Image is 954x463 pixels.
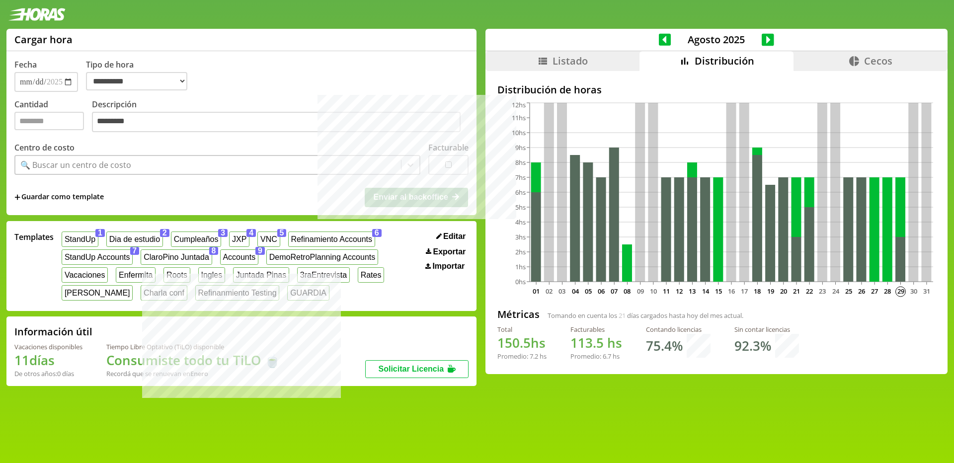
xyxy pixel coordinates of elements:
[433,231,469,241] button: Editar
[255,247,265,255] span: 9
[884,287,891,296] text: 28
[14,342,82,351] div: Vacaciones disponibles
[195,285,280,301] button: Refinanmiento Testing
[218,229,228,237] span: 3
[515,277,526,286] tspan: 0hs
[530,352,538,361] span: 7.2
[160,229,169,237] span: 2
[871,287,878,296] text: 27
[8,8,66,21] img: logotipo
[378,365,444,373] span: Solicitar Licencia
[780,287,787,296] text: 20
[515,247,526,256] tspan: 2hs
[14,99,92,135] label: Cantidad
[689,287,696,296] text: 13
[287,285,329,301] button: GUARDIA
[676,287,683,296] text: 12
[95,229,105,237] span: 1
[646,337,683,355] h1: 75.4 %
[190,369,208,378] b: Enero
[546,287,553,296] text: 02
[741,287,748,296] text: 17
[266,249,378,265] button: DemoRetroPlanning Accounts
[198,267,225,283] button: Ingles
[141,285,187,301] button: Charla conf
[570,352,622,361] div: Promedio: hs
[512,113,526,122] tspan: 11hs
[570,334,604,352] span: 113.5
[14,351,82,369] h1: 11 días
[515,232,526,241] tspan: 3hs
[619,311,626,320] span: 21
[257,231,280,247] button: VNC5
[572,287,579,296] text: 04
[515,203,526,212] tspan: 5hs
[14,325,92,338] h2: Información útil
[663,287,670,296] text: 11
[229,231,249,247] button: JXP4
[819,287,826,296] text: 23
[62,285,133,301] button: [PERSON_NAME]
[141,249,212,265] button: ClaroPino Juntada8
[106,351,280,369] h1: Consumiste todo tu TiLO 🍵
[497,334,547,352] h1: hs
[515,262,526,271] tspan: 1hs
[671,33,762,46] span: Agosto 2025
[558,287,565,296] text: 03
[603,352,611,361] span: 6.7
[845,287,852,296] text: 25
[806,287,813,296] text: 22
[86,59,195,92] label: Tipo de hora
[171,231,221,247] button: Cumpleaños3
[277,229,287,237] span: 5
[515,188,526,197] tspan: 6hs
[515,218,526,227] tspan: 4hs
[14,142,75,153] label: Centro de costo
[897,287,904,296] text: 29
[728,287,735,296] text: 16
[650,287,657,296] text: 10
[923,287,930,296] text: 31
[858,287,865,296] text: 26
[14,192,104,203] span: +Guardar como template
[497,308,540,321] h2: Métricas
[432,262,465,271] span: Importar
[233,267,289,283] button: Juntada Pinas
[433,247,466,256] span: Exportar
[116,267,156,283] button: Enfermita
[92,99,469,135] label: Descripción
[62,231,98,247] button: StandUp1
[793,287,800,296] text: 21
[358,267,384,283] button: Rates
[428,142,469,153] label: Facturable
[598,287,605,296] text: 06
[14,192,20,203] span: +
[62,267,108,283] button: Vacaciones
[512,100,526,109] tspan: 12hs
[754,287,761,296] text: 18
[14,112,84,130] input: Cantidad
[512,128,526,137] tspan: 10hs
[106,342,280,351] div: Tiempo Libre Optativo (TiLO) disponible
[163,267,190,283] button: Roots
[62,249,133,265] button: StandUp Accounts7
[715,287,722,296] text: 15
[220,249,258,265] button: Accounts9
[533,287,540,296] text: 01
[209,247,219,255] span: 8
[864,54,892,68] span: Cecos
[130,247,140,255] span: 7
[443,232,466,241] span: Editar
[637,287,644,296] text: 09
[497,83,936,96] h2: Distribución de horas
[611,287,618,296] text: 07
[832,287,839,296] text: 24
[910,287,917,296] text: 30
[14,369,82,378] div: De otros años: 0 días
[585,287,592,296] text: 05
[423,247,469,257] button: Exportar
[695,54,754,68] span: Distribución
[570,325,622,334] div: Facturables
[497,334,531,352] span: 150.5
[246,229,256,237] span: 4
